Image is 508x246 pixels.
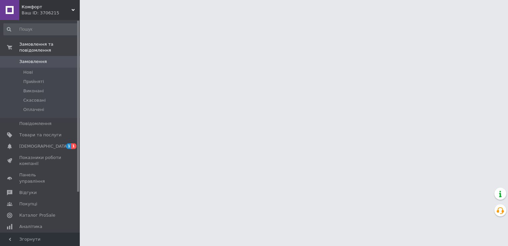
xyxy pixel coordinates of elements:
span: Комфорт [22,4,71,10]
span: Показники роботи компанії [19,155,62,167]
span: Товари та послуги [19,132,62,138]
span: Відгуки [19,190,37,196]
span: Каталог ProSale [19,212,55,218]
span: Покупці [19,201,37,207]
span: Аналітика [19,224,42,230]
span: [DEMOGRAPHIC_DATA] [19,143,68,149]
span: Замовлення [19,59,47,65]
span: Повідомлення [19,121,52,127]
span: Панель управління [19,172,62,184]
span: 1 [71,143,76,149]
div: Ваш ID: 3706215 [22,10,80,16]
span: Оплачені [23,107,44,113]
span: Скасовані [23,97,46,103]
span: Замовлення та повідомлення [19,41,80,53]
span: Прийняті [23,79,44,85]
span: Виконані [23,88,44,94]
input: Пошук [3,23,78,35]
span: 1 [66,143,71,149]
span: Нові [23,69,33,75]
